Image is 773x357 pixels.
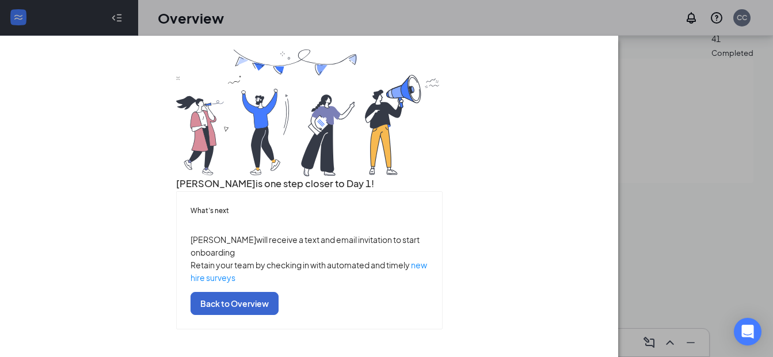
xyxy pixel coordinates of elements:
[191,260,427,283] a: new hire surveys
[191,259,428,284] p: Retain your team by checking in with automated and timely
[176,176,443,191] h3: [PERSON_NAME] is one step closer to Day 1!
[191,292,279,315] button: Back to Overview
[176,50,441,176] img: you are all set
[191,206,428,216] h5: What’s next
[191,233,428,259] p: [PERSON_NAME] will receive a text and email invitation to start onboarding
[734,318,761,345] div: Open Intercom Messenger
